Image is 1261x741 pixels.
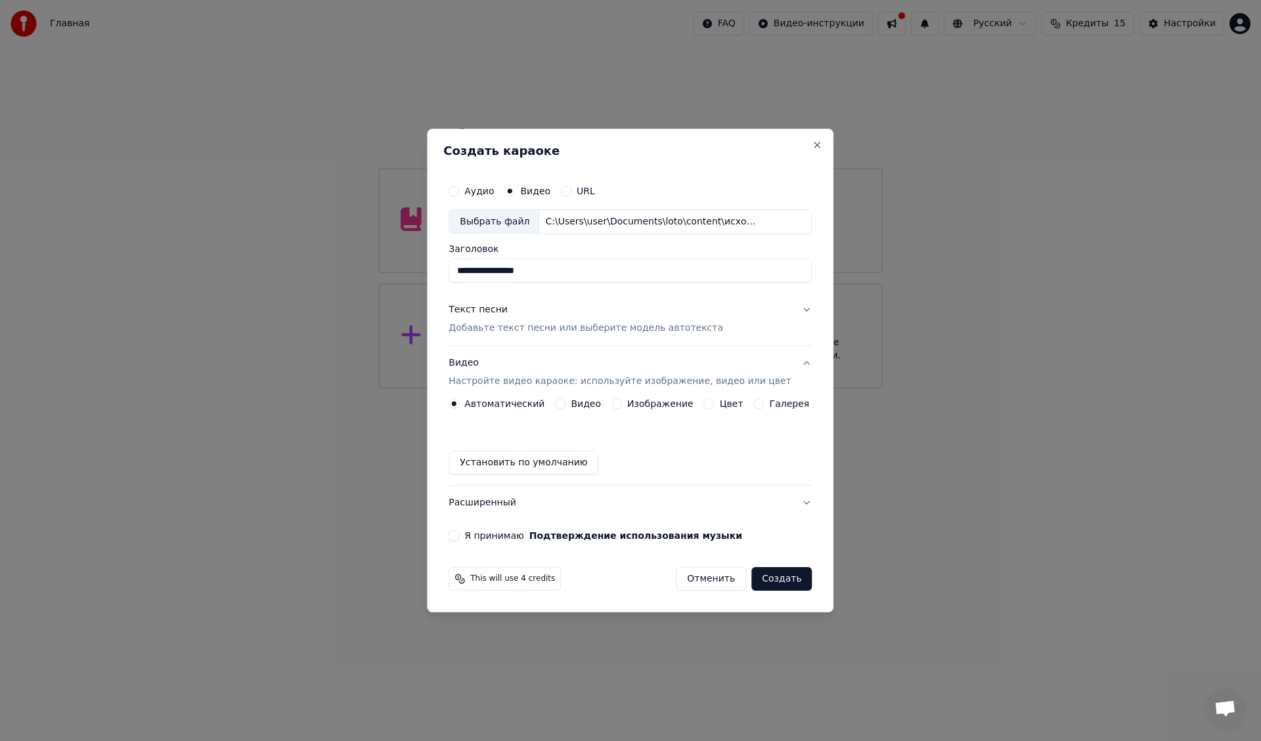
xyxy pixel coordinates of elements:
label: Я принимаю [464,531,742,540]
button: Создать [751,567,812,591]
label: Галерея [770,399,810,408]
div: C:\Users\user\Documents\loto\content\исходники\0923.mp4 [540,215,763,228]
div: ВидеоНастройте видео караоке: используйте изображение, видео или цвет [449,398,812,485]
button: Текст песниДобавьте текст песни или выберите модель автотекста [449,293,812,346]
button: ВидеоНастройте видео караоке: используйте изображение, видео или цвет [449,347,812,399]
label: Видео [571,399,601,408]
button: Отменить [676,567,746,591]
label: Аудио [464,186,494,196]
button: Установить по умолчанию [449,451,598,475]
button: Расширенный [449,486,812,520]
p: Добавьте текст песни или выберите модель автотекста [449,322,723,335]
div: Видео [449,357,791,389]
label: Автоматический [464,399,544,408]
div: Выбрать файл [449,210,540,234]
p: Настройте видео караоке: используйте изображение, видео или цвет [449,375,791,388]
label: Изображение [627,399,694,408]
label: Видео [520,186,550,196]
button: Я принимаю [529,531,742,540]
span: This will use 4 credits [470,574,555,584]
label: Заголовок [449,245,812,254]
label: URL [577,186,595,196]
h2: Создать караоке [443,145,817,157]
label: Цвет [720,399,743,408]
div: Текст песни [449,304,508,317]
